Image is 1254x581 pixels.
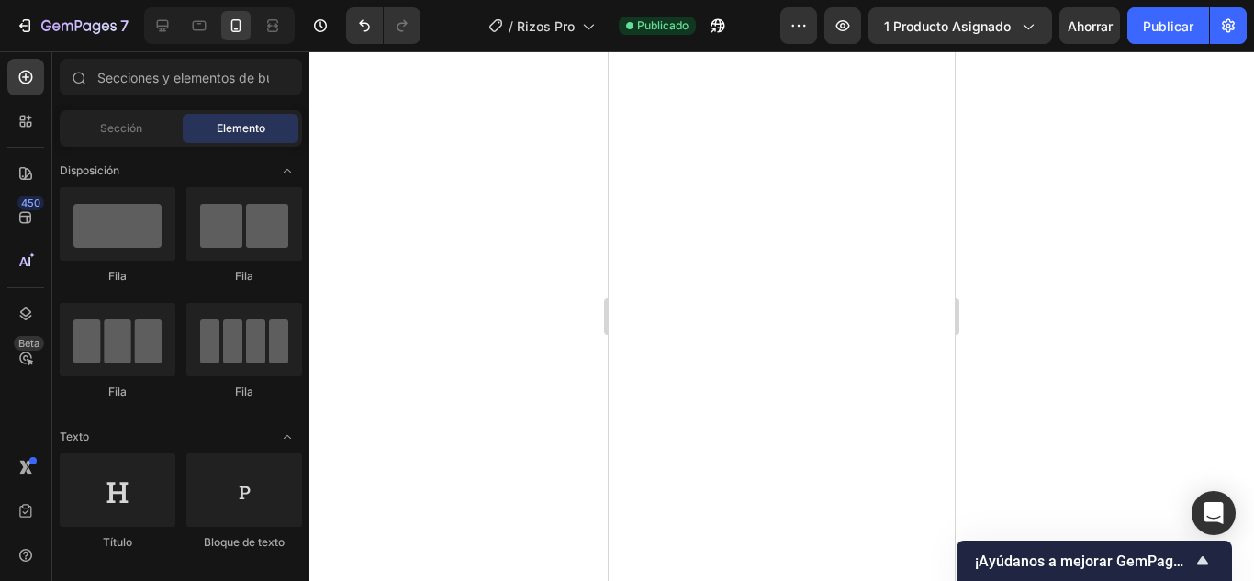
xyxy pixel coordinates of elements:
span: Abrir palanca [273,156,302,185]
font: Ahorrar [1068,18,1113,34]
div: Abrir Intercom Messenger [1192,491,1236,535]
font: Beta [18,337,39,350]
button: Publicar [1127,7,1209,44]
font: 7 [120,17,129,35]
input: Secciones y elementos de búsqueda [60,59,302,95]
span: Abrir palanca [273,422,302,452]
font: Elemento [217,121,265,135]
font: 1 producto asignado [884,18,1011,34]
font: Publicar [1143,18,1193,34]
font: Sección [100,121,142,135]
iframe: Área de diseño [609,51,955,581]
font: Fila [235,385,253,398]
button: Mostrar encuesta - ¡Ayúdanos a mejorar GemPages! [975,550,1214,572]
font: Texto [60,430,89,443]
font: 450 [21,196,40,209]
button: 1 producto asignado [868,7,1052,44]
font: / [509,18,513,34]
button: 7 [7,7,137,44]
font: Fila [108,269,127,283]
font: Fila [235,269,253,283]
font: ¡Ayúdanos a mejorar GemPages! [975,553,1192,570]
font: Disposición [60,163,119,177]
button: Ahorrar [1059,7,1120,44]
font: Publicado [637,18,689,32]
div: Deshacer/Rehacer [346,7,420,44]
font: Título [103,535,132,549]
font: Fila [108,385,127,398]
font: Rizos Pro [517,18,575,34]
font: Bloque de texto [204,535,285,549]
